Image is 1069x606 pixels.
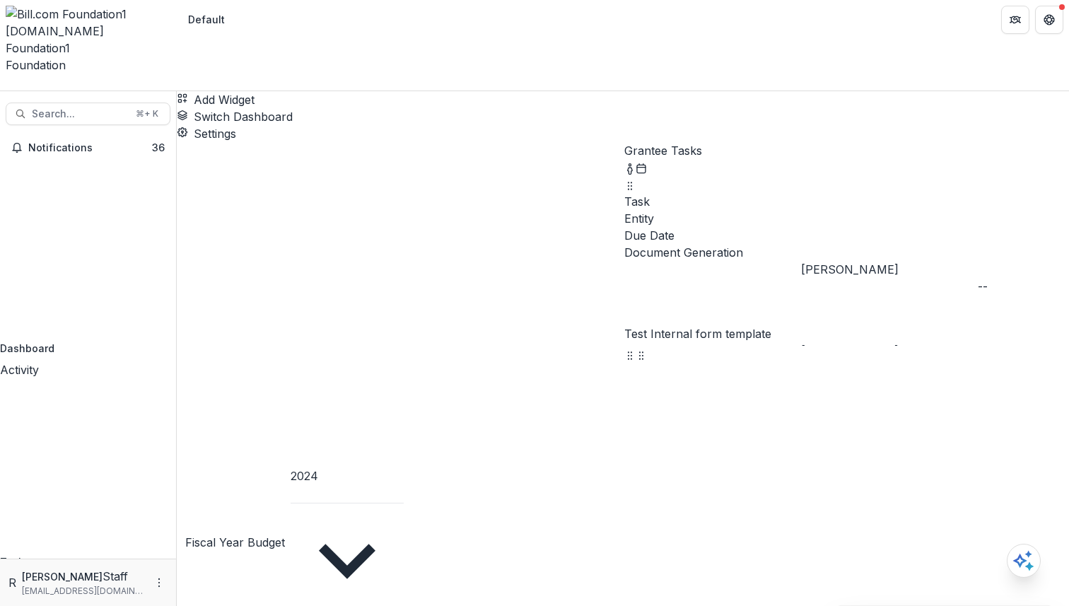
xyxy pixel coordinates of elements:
a: [PERSON_NAME] [801,344,899,358]
a: [PERSON_NAME] [801,262,899,276]
div: 2024 [291,467,404,484]
button: More [151,574,168,591]
div: Entity [624,210,1056,227]
button: Get Help [1035,6,1063,34]
button: Notifications36 [6,136,170,159]
div: Default [188,12,225,27]
span: Switch Dashboard [194,110,293,124]
button: Open AI Assistant [1007,544,1041,578]
span: 36 [152,141,165,153]
div: [DOMAIN_NAME] Foundation1 [6,23,171,57]
div: Due Date [624,227,1056,244]
img: Bill.com Foundation1 [6,6,171,23]
span: Notifications [28,142,152,154]
button: Drag [624,346,636,363]
span: Foundation [6,58,66,72]
div: ⌘ + K [133,106,161,122]
button: toggle-assigned-to-me [624,159,636,176]
div: Task [624,193,1056,210]
p: [PERSON_NAME] [22,569,103,584]
button: Drag [636,346,647,363]
nav: breadcrumb [182,9,230,30]
span: Search... [32,108,127,120]
p: [EMAIL_ADDRESS][DOMAIN_NAME] [22,585,145,598]
p: Staff [103,568,128,585]
button: Drag [624,176,636,193]
button: Calendar [636,159,647,176]
button: Settings [177,125,236,142]
p: Grantee Tasks [624,142,1056,159]
a: Test Internal form template [624,327,771,341]
button: Partners [1001,6,1029,34]
a: Document Generation [624,245,743,260]
button: Switch Dashboard [177,108,293,125]
div: Raj [8,574,16,591]
button: Add Widget [177,91,255,108]
p: Fiscal Year Budget [185,534,285,551]
button: Search... [6,103,170,125]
